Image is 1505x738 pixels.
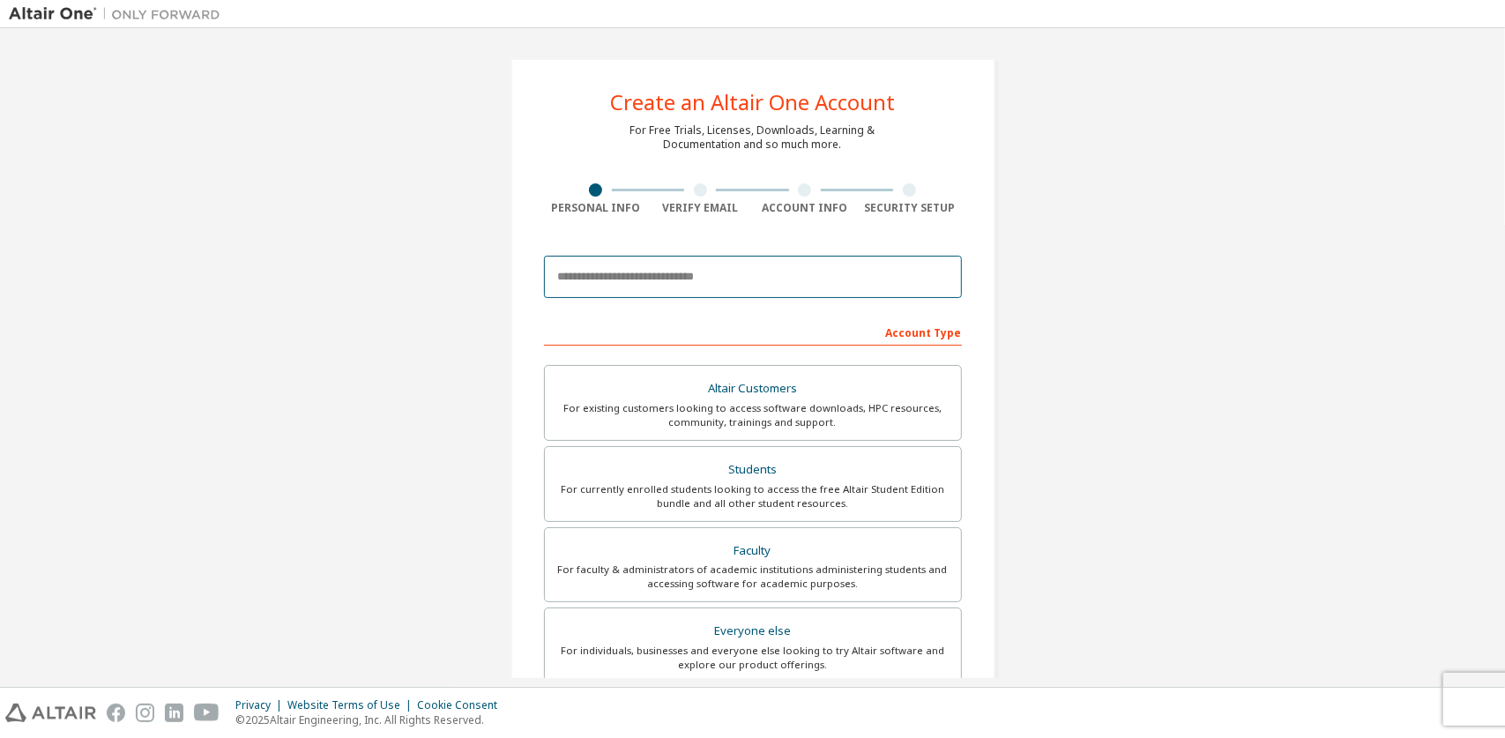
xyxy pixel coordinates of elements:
[417,698,508,712] div: Cookie Consent
[555,619,950,644] div: Everyone else
[544,201,649,215] div: Personal Info
[555,376,950,401] div: Altair Customers
[630,123,875,152] div: For Free Trials, Licenses, Downloads, Learning & Documentation and so much more.
[235,698,287,712] div: Privacy
[9,5,229,23] img: Altair One
[544,317,962,346] div: Account Type
[555,563,950,591] div: For faculty & administrators of academic institutions administering students and accessing softwa...
[753,201,858,215] div: Account Info
[648,201,753,215] div: Verify Email
[165,704,183,722] img: linkedin.svg
[857,201,962,215] div: Security Setup
[555,482,950,511] div: For currently enrolled students looking to access the free Altair Student Edition bundle and all ...
[555,401,950,429] div: For existing customers looking to access software downloads, HPC resources, community, trainings ...
[610,92,895,113] div: Create an Altair One Account
[107,704,125,722] img: facebook.svg
[194,704,220,722] img: youtube.svg
[235,712,508,727] p: © 2025 Altair Engineering, Inc. All Rights Reserved.
[555,458,950,482] div: Students
[136,704,154,722] img: instagram.svg
[555,644,950,672] div: For individuals, businesses and everyone else looking to try Altair software and explore our prod...
[5,704,96,722] img: altair_logo.svg
[287,698,417,712] div: Website Terms of Use
[555,539,950,563] div: Faculty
